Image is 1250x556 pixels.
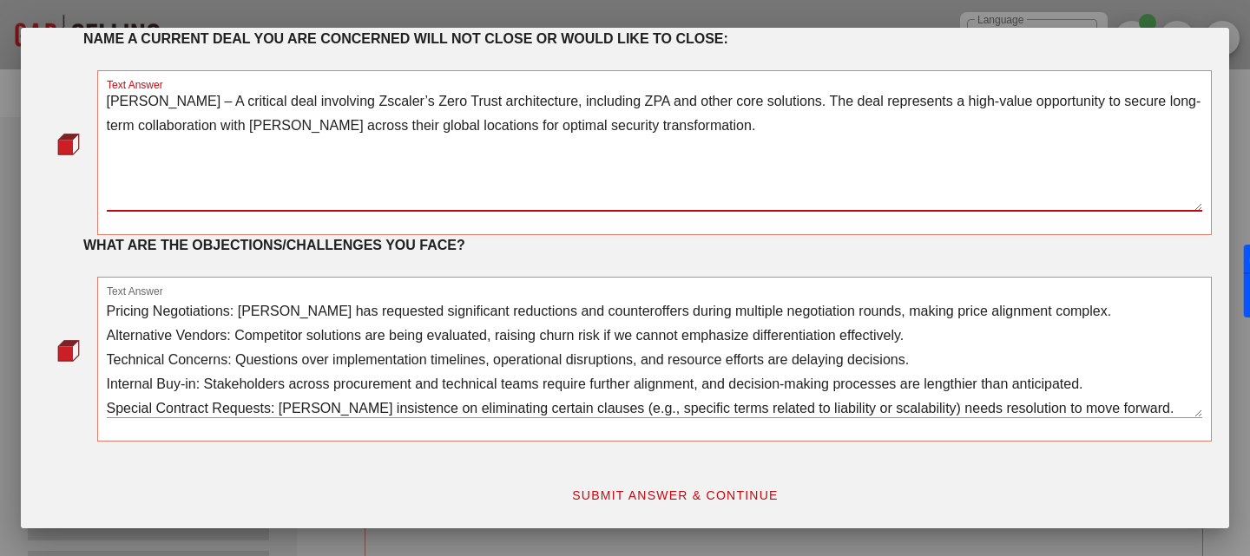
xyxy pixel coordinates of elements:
[57,339,80,362] img: question-bullet-actve.png
[571,488,779,502] span: SUBMIT ANSWER & CONTINUE
[83,31,728,46] strong: NAME A CURRENT DEAL YOU ARE CONCERNED WILL NOT CLOSE OR WOULD LIKE TO CLOSE:
[107,79,163,92] label: Text Answer
[57,133,80,155] img: question-bullet-actve.png
[107,285,163,298] label: Text Answer
[83,238,465,252] strong: WHAT ARE THE OBJECTIONS/CHALLENGES YOU FACE?
[557,480,793,511] button: SUBMIT ANSWER & CONTINUE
